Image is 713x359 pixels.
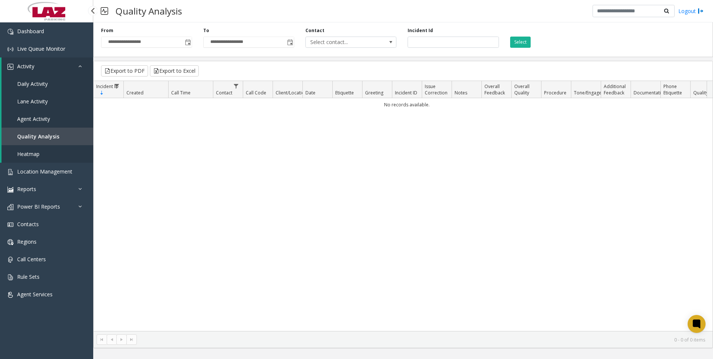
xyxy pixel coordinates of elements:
[141,337,705,343] kendo-pager-info: 0 - 0 of 0 items
[17,98,48,105] span: Lane Activity
[1,57,93,75] a: Activity
[362,81,392,98] th: Greeting
[216,90,232,96] span: Contact
[571,81,601,98] th: Tone/Engagement
[171,90,191,96] span: Call Time
[99,90,105,96] span: Sortable
[94,81,713,331] div: Data table
[96,83,119,90] span: Incident ID
[698,7,704,15] img: logout
[112,81,122,91] a: Incident ID Filter Menu
[511,81,541,98] th: Overall Quality
[243,81,273,98] th: Call Code
[17,221,39,228] span: Contacts
[408,27,433,34] label: Incident Id
[678,7,704,15] a: Logout
[7,64,13,70] img: 'icon'
[1,145,93,163] a: Heatmap
[332,81,362,98] th: Etiquette
[631,81,660,98] th: Documentation
[17,133,59,140] span: Quality Analysis
[7,257,13,263] img: 'icon'
[7,239,13,245] img: 'icon'
[101,65,148,77] button: Export to PDF
[17,185,36,193] span: Reports
[17,150,40,157] span: Heatmap
[17,63,34,70] span: Activity
[1,93,93,110] a: Lane Activity
[17,238,37,245] span: Regions
[183,37,192,47] span: Toggle popup
[660,81,690,98] th: Phone Etiquette
[481,81,511,98] th: Overall Feedback
[17,45,65,52] span: Live Queue Monitor
[286,37,294,47] span: Toggle popup
[7,204,13,210] img: 'icon'
[203,27,209,34] label: To
[17,273,40,280] span: Rule Sets
[7,222,13,228] img: 'icon'
[7,187,13,193] img: 'icon'
[7,169,13,175] img: 'icon'
[273,81,302,98] th: Client/Location
[392,81,422,98] th: Incident ID
[17,291,53,298] span: Agent Services
[7,29,13,35] img: 'icon'
[17,168,72,175] span: Location Management
[302,81,332,98] th: Date
[101,2,108,20] img: pageIcon
[7,274,13,280] img: 'icon'
[17,256,46,263] span: Call Centers
[17,203,60,210] span: Power BI Reports
[541,81,571,98] th: Procedure
[101,27,113,34] label: From
[150,65,199,77] button: Export to Excel
[231,81,241,91] a: Contact Filter Menu
[7,46,13,52] img: 'icon'
[422,81,452,98] th: Issue Correction
[306,37,378,47] span: Select contact...
[17,115,50,122] span: Agent Activity
[510,37,531,48] button: Select
[126,90,144,96] span: Created
[17,28,44,35] span: Dashboard
[1,75,93,93] a: Daily Activity
[7,292,13,298] img: 'icon'
[452,81,481,98] th: Notes
[112,2,186,20] h3: Quality Analysis
[1,128,93,145] a: Quality Analysis
[305,27,324,34] label: Contact
[1,110,93,128] a: Agent Activity
[601,81,631,98] th: Additional Feedback
[17,80,48,87] span: Daily Activity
